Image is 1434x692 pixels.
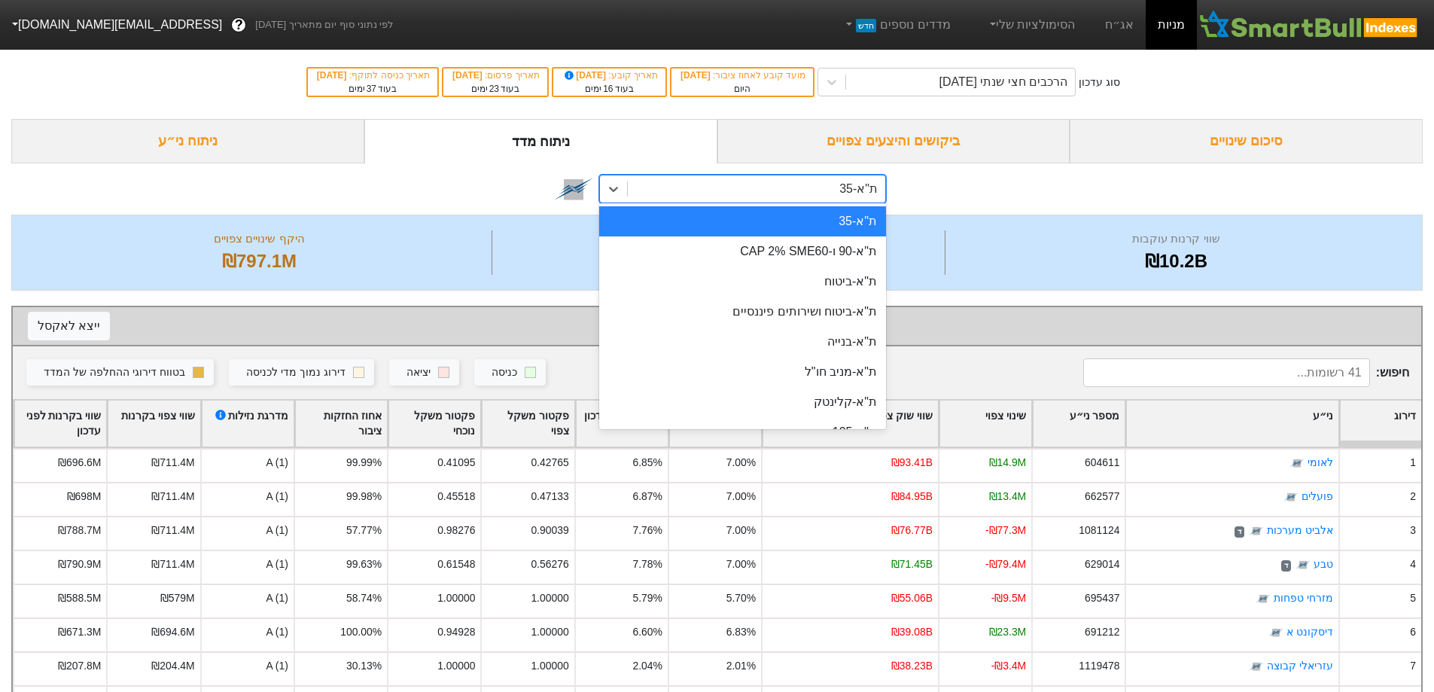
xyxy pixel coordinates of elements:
[367,84,376,94] span: 37
[437,624,475,640] div: 0.94928
[837,10,957,40] a: מדדים נוספיםחדש
[388,401,480,447] div: Toggle SortBy
[599,267,886,297] div: ת"א-ביטוח
[11,119,364,163] div: ניתוח ני״ע
[1085,590,1119,606] div: 695437
[246,364,346,381] div: דירוג נמוך מדי לכניסה
[633,556,662,572] div: 7.78%
[949,248,1403,275] div: ₪10.2B
[1079,75,1120,90] div: סוג עדכון
[1274,593,1333,605] a: מזרחי טפחות
[151,624,194,640] div: ₪694.6M
[531,556,568,572] div: 0.56276
[1070,119,1423,163] div: סיכום שינויים
[200,448,294,482] div: A (1)
[437,455,475,471] div: 0.41095
[1249,524,1264,539] img: tase link
[437,658,475,674] div: 1.00000
[340,624,382,640] div: 100.00%
[989,489,1027,505] div: ₪13.4M
[1235,526,1244,538] span: ד
[346,523,382,538] div: 57.77%
[633,489,662,505] div: 6.87%
[451,82,540,96] div: בעוד ימים
[31,248,488,275] div: ₪797.1M
[28,315,1406,337] div: שינוי צפוי לפי נייר ערך
[1410,455,1416,471] div: 1
[1083,358,1370,387] input: 41 רשומות...
[235,15,243,35] span: ?
[1085,556,1119,572] div: 629014
[202,401,294,447] div: Toggle SortBy
[562,70,609,81] span: [DATE]
[633,624,662,640] div: 6.60%
[1410,658,1416,674] div: 7
[1256,592,1271,607] img: tase link
[1079,523,1119,538] div: 1081124
[437,523,475,538] div: 0.98276
[939,401,1031,447] div: Toggle SortBy
[229,359,374,386] button: דירוג נמוך מדי לכניסה
[315,82,430,96] div: בעוד ימים
[1126,401,1338,447] div: Toggle SortBy
[1410,523,1416,538] div: 3
[531,489,568,505] div: 0.47133
[599,327,886,357] div: ת"א-בנייה
[200,617,294,651] div: A (1)
[599,236,886,267] div: ת"א-90 ו-CAP 2% SME60
[839,180,878,198] div: ת"א-35
[891,523,933,538] div: ₪76.77B
[1286,626,1333,639] a: דיסקונט א
[891,590,933,606] div: ₪55.06B
[474,359,546,386] button: כניסה
[496,248,941,275] div: 35
[985,523,1026,538] div: -₪77.3M
[14,401,106,447] div: Toggle SortBy
[939,73,1068,91] div: הרכבים חצי שנתי [DATE]
[389,359,459,386] button: יציאה
[891,489,933,505] div: ₪84.95B
[151,556,194,572] div: ₪711.4M
[1267,525,1333,537] a: אלביט מערכות
[531,455,568,471] div: 0.42765
[200,516,294,550] div: A (1)
[200,550,294,584] div: A (1)
[531,590,568,606] div: 1.00000
[200,482,294,516] div: A (1)
[726,590,756,606] div: 5.70%
[1085,624,1119,640] div: 691212
[989,455,1027,471] div: ₪14.9M
[58,455,101,471] div: ₪696.6M
[531,523,568,538] div: 0.90039
[717,119,1070,163] div: ביקושים והיצעים צפויים
[726,624,756,640] div: 6.83%
[633,455,662,471] div: 6.85%
[496,230,941,248] div: מספר ניירות ערך
[1410,590,1416,606] div: 5
[255,17,393,32] span: לפי נתוני סוף יום מתאריך [DATE]
[981,10,1082,40] a: הסימולציות שלי
[451,69,540,82] div: תאריך פרסום :
[482,401,574,447] div: Toggle SortBy
[561,82,658,96] div: בעוד ימים
[599,206,886,236] div: ת"א-35
[151,523,194,538] div: ₪711.4M
[991,658,1027,674] div: -₪3.4M
[726,523,756,538] div: 7.00%
[1085,455,1119,471] div: 604611
[406,364,431,381] div: יציאה
[1197,10,1422,40] img: SmartBull
[949,230,1403,248] div: שווי קרנות עוקבות
[599,417,886,447] div: ת''א 125
[346,556,382,572] div: 99.63%
[679,69,805,82] div: מועד קובע לאחוז ציבור :
[633,523,662,538] div: 7.76%
[28,312,110,340] button: ייצא לאקסל
[1295,558,1311,573] img: tase link
[437,489,475,505] div: 0.45518
[1249,660,1264,675] img: tase link
[1083,358,1409,387] span: חיפוש :
[346,455,382,471] div: 99.99%
[726,556,756,572] div: 7.00%
[58,556,101,572] div: ₪790.9M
